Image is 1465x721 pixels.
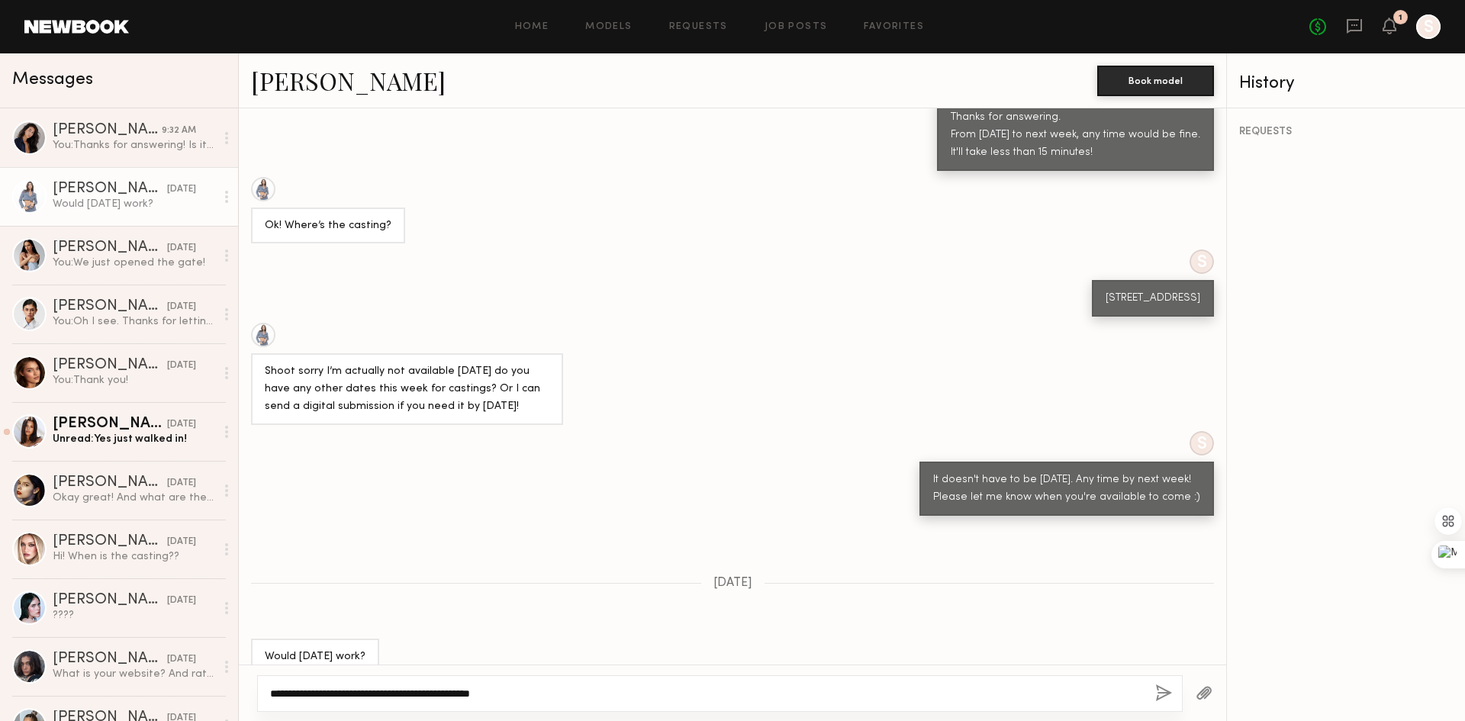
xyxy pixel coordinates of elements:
[933,472,1200,507] div: It doesn't have to be [DATE]. Any time by next week! Please let me know when you're available to ...
[12,71,93,89] span: Messages
[53,240,167,256] div: [PERSON_NAME]
[1239,127,1453,137] div: REQUESTS
[53,314,215,329] div: You: Oh I see. Thanks for letting us know! :)
[53,534,167,549] div: [PERSON_NAME]
[585,22,632,32] a: Models
[167,594,196,608] div: [DATE]
[167,182,196,197] div: [DATE]
[1097,66,1214,96] button: Book model
[265,363,549,416] div: Shoot sorry I’m actually not available [DATE] do you have any other dates this week for castings?...
[53,138,215,153] div: You: Thanks for answering! Is it ok to contact you for next casting?
[167,241,196,256] div: [DATE]
[53,299,167,314] div: [PERSON_NAME]
[951,109,1200,162] div: Thanks for answering. From [DATE] to next week, any time would be fine. It'll take less than 15 m...
[53,608,215,623] div: ????
[765,22,828,32] a: Job Posts
[265,649,365,666] div: Would [DATE] work?
[167,476,196,491] div: [DATE]
[53,549,215,564] div: Hi! When is the casting??
[53,197,215,211] div: Would [DATE] work?
[53,491,215,505] div: Okay great! And what are the job details?
[53,593,167,608] div: [PERSON_NAME]
[53,123,162,138] div: [PERSON_NAME]
[515,22,549,32] a: Home
[167,417,196,432] div: [DATE]
[1097,73,1214,86] a: Book model
[53,475,167,491] div: [PERSON_NAME]
[167,359,196,373] div: [DATE]
[53,417,167,432] div: [PERSON_NAME]
[669,22,728,32] a: Requests
[167,300,196,314] div: [DATE]
[167,535,196,549] div: [DATE]
[53,667,215,681] div: What is your website? And rate?
[53,652,167,667] div: [PERSON_NAME]
[1399,14,1402,22] div: 1
[864,22,924,32] a: Favorites
[251,64,446,97] a: [PERSON_NAME]
[167,652,196,667] div: [DATE]
[53,373,215,388] div: You: Thank you!
[1416,14,1441,39] a: S
[53,256,215,270] div: You: We just opened the gate!
[53,182,167,197] div: [PERSON_NAME]
[713,577,752,590] span: [DATE]
[1239,75,1453,92] div: History
[53,358,167,373] div: [PERSON_NAME]
[1106,290,1200,307] div: [STREET_ADDRESS]
[53,432,215,446] div: Unread: Yes just walked in!
[162,124,196,138] div: 9:32 AM
[265,217,391,235] div: Ok! Where’s the casting?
